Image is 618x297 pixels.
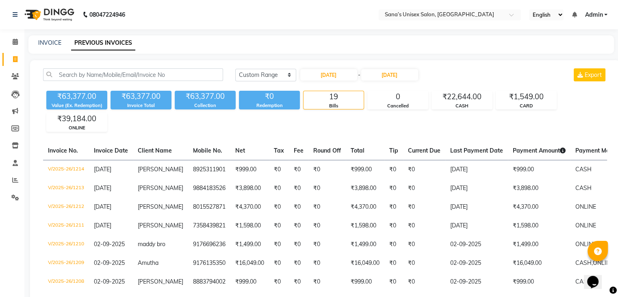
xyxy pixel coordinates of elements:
[230,273,269,291] td: ₹999.00
[508,160,570,179] td: ₹999.00
[138,147,172,154] span: Client Name
[408,147,440,154] span: Current Due
[188,179,230,198] td: 9884183526
[575,184,592,192] span: CASH
[308,160,346,179] td: ₹0
[188,160,230,179] td: 8925311901
[445,216,508,235] td: [DATE]
[508,216,570,235] td: ₹1,598.00
[403,216,445,235] td: ₹0
[384,235,403,254] td: ₹0
[71,36,135,50] a: PREVIOUS INVOICES
[289,273,308,291] td: ₹0
[403,160,445,179] td: ₹0
[403,179,445,198] td: ₹0
[94,278,125,285] span: 02-09-2025
[584,264,610,289] iframe: chat widget
[111,91,171,102] div: ₹63,377.00
[188,198,230,216] td: 8015527871
[384,179,403,198] td: ₹0
[193,147,222,154] span: Mobile No.
[445,273,508,291] td: 02-09-2025
[46,91,107,102] div: ₹63,377.00
[188,216,230,235] td: 7358439821
[513,147,566,154] span: Payment Amount
[239,102,300,109] div: Redemption
[138,203,183,210] span: [PERSON_NAME]
[235,147,245,154] span: Net
[230,160,269,179] td: ₹999.00
[230,254,269,273] td: ₹16,049.00
[94,259,125,266] span: 02-09-2025
[269,160,289,179] td: ₹0
[445,254,508,273] td: 02-09-2025
[450,147,503,154] span: Last Payment Date
[361,69,418,81] input: End Date
[432,91,492,103] div: ₹22,644.00
[308,254,346,273] td: ₹0
[48,147,78,154] span: Invoice No.
[575,240,596,248] span: ONLINE
[384,254,403,273] td: ₹0
[188,273,230,291] td: 8883794002
[138,222,183,229] span: [PERSON_NAME]
[585,11,603,19] span: Admin
[94,240,125,248] span: 02-09-2025
[496,91,556,103] div: ₹1,549.00
[346,273,384,291] td: ₹999.00
[346,235,384,254] td: ₹1,499.00
[289,254,308,273] td: ₹0
[346,179,384,198] td: ₹3,898.00
[43,273,89,291] td: V/2025-26/1208
[304,103,364,109] div: Bills
[94,203,111,210] span: [DATE]
[403,198,445,216] td: ₹0
[43,216,89,235] td: V/2025-26/1211
[294,147,304,154] span: Fee
[230,198,269,216] td: ₹4,370.00
[230,216,269,235] td: ₹1,598.00
[94,166,111,173] span: [DATE]
[274,147,284,154] span: Tax
[346,198,384,216] td: ₹4,370.00
[384,160,403,179] td: ₹0
[445,160,508,179] td: [DATE]
[43,198,89,216] td: V/2025-26/1212
[230,179,269,198] td: ₹3,898.00
[313,147,341,154] span: Round Off
[346,216,384,235] td: ₹1,598.00
[508,254,570,273] td: ₹16,049.00
[269,198,289,216] td: ₹0
[358,71,360,79] span: -
[508,273,570,291] td: ₹999.00
[269,235,289,254] td: ₹0
[43,68,223,81] input: Search by Name/Mobile/Email/Invoice No
[575,203,596,210] span: ONLINE
[593,259,614,266] span: ONLINE
[94,147,128,154] span: Invoice Date
[384,216,403,235] td: ₹0
[308,198,346,216] td: ₹0
[289,198,308,216] td: ₹0
[403,254,445,273] td: ₹0
[289,216,308,235] td: ₹0
[289,179,308,198] td: ₹0
[94,222,111,229] span: [DATE]
[138,259,158,266] span: Amutha
[575,166,592,173] span: CASH
[575,278,592,285] span: CASH
[269,254,289,273] td: ₹0
[575,259,593,266] span: CASH,
[308,273,346,291] td: ₹0
[43,160,89,179] td: V/2025-26/1214
[368,91,428,103] div: 0
[138,278,183,285] span: [PERSON_NAME]
[111,102,171,109] div: Invoice Total
[508,198,570,216] td: ₹4,370.00
[289,235,308,254] td: ₹0
[269,179,289,198] td: ₹0
[38,39,61,46] a: INVOICE
[175,91,236,102] div: ₹63,377.00
[368,103,428,109] div: Cancelled
[496,103,556,109] div: CARD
